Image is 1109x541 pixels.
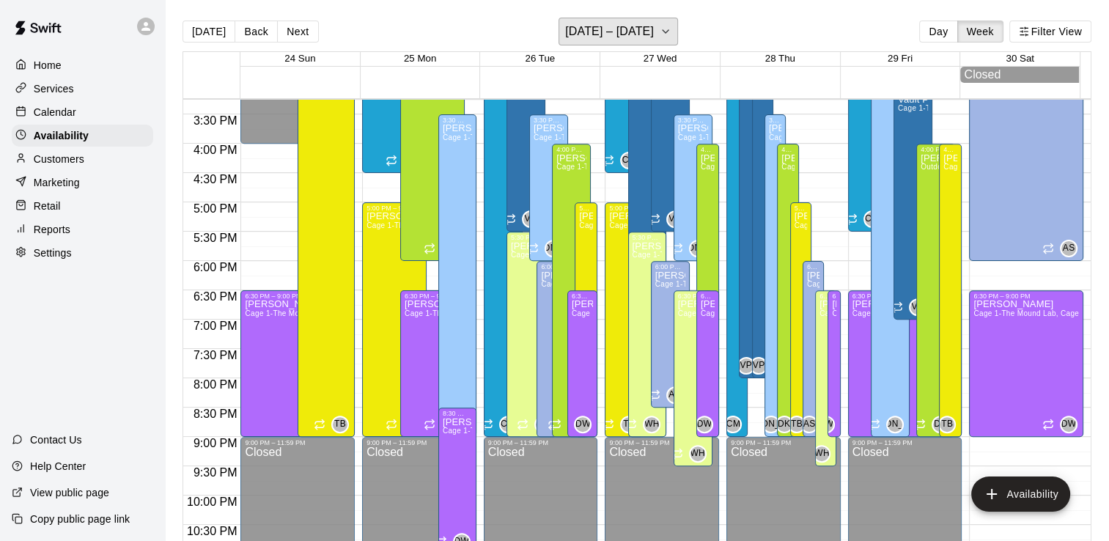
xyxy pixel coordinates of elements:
[517,419,528,430] span: Recurring availability
[30,485,109,500] p: View public page
[240,290,355,437] div: 6:30 PM – 9:00 PM: Available
[696,290,719,437] div: 6:30 PM – 9:00 PM: Available
[190,232,241,244] span: 5:30 PM
[762,416,780,433] div: Jeremy Almaguer
[651,26,690,232] div: 2:00 PM – 5:30 PM: Available
[400,26,465,261] div: 2:00 PM – 6:00 PM: Available
[777,144,798,437] div: 4:00 PM – 9:00 PM: Available
[12,101,153,123] a: Calendar
[277,21,318,43] button: Next
[190,202,241,215] span: 5:00 PM
[34,199,61,213] p: Retail
[501,417,515,432] span: CM
[34,152,84,166] p: Customers
[891,301,903,313] span: Recurring availability
[964,68,1075,81] div: Closed
[644,53,677,64] button: 27 Wed
[909,298,926,316] div: Vault Performance
[620,416,638,433] div: Trent Bowles
[781,146,794,153] div: 4:00 PM – 9:00 PM
[424,243,435,254] span: Recurring availability
[731,439,836,446] div: 9:00 PM – 11:59 PM
[795,205,807,212] div: 5:00 PM – 9:00 PM
[190,144,241,156] span: 4:00 PM
[12,172,153,194] div: Marketing
[832,292,836,300] div: 6:30 PM – 9:00 PM
[550,419,561,430] span: Recurring availability
[894,85,932,320] div: 3:00 PM – 7:00 PM: Available
[603,155,614,166] span: Recurring availability
[12,218,153,240] a: Reports
[726,417,740,432] span: CM
[12,78,153,100] a: Services
[668,388,681,402] span: AS
[939,144,962,437] div: 4:00 PM – 9:00 PM: Available
[643,416,660,433] div: Warren Hall
[522,210,539,228] div: Vault Performance
[921,146,951,153] div: 4:00 PM – 9:00 PM
[790,202,811,437] div: 5:00 PM – 9:00 PM: Available
[534,416,552,433] div: Warren Hall
[803,417,816,432] span: AS
[888,53,913,64] button: 29 Fri
[575,202,597,437] div: 5:00 PM – 9:00 PM: Available
[813,445,830,463] div: Warren Hall
[183,496,240,508] span: 10:00 PM
[666,210,684,228] div: Vault Performance
[689,445,707,463] div: Warren Hall
[567,290,598,437] div: 6:30 PM – 9:00 PM: Available
[846,213,858,225] span: Recurring availability
[788,416,806,433] div: Trent Bowles
[671,243,683,254] span: Recurring availability
[957,21,1003,43] button: Week
[12,242,153,264] a: Settings
[1060,240,1077,257] div: Andy Schmid
[488,439,594,446] div: 9:00 PM – 11:59 PM
[575,417,591,432] span: DW
[30,512,130,526] p: Copy public page link
[863,210,881,228] div: Chad Massengale
[668,212,681,227] span: VP
[404,53,436,64] button: 25 Mon
[750,357,767,375] div: Vault Performance
[190,437,241,449] span: 9:00 PM
[943,146,957,153] div: 4:00 PM – 9:00 PM
[934,417,946,432] span: DK
[12,125,153,147] a: Availability
[852,439,958,446] div: 9:00 PM – 11:59 PM
[504,213,516,225] span: Recurring availability
[753,358,765,373] span: VP
[869,419,880,430] span: Recurring availability
[284,53,315,64] span: 24 Sun
[527,243,539,254] span: Recurring availability
[938,416,956,433] div: Trent Bowles
[919,21,957,43] button: Day
[733,417,809,432] span: [PERSON_NAME]
[314,419,325,430] span: Recurring availability
[552,144,591,437] div: 4:00 PM – 9:00 PM: Available
[701,146,715,153] div: 4:00 PM – 9:00 PM
[34,58,62,73] p: Home
[865,212,879,227] span: CM
[886,416,904,433] div: Jeremy Almaguer
[971,476,1070,512] button: add
[34,222,70,237] p: Reports
[235,21,278,43] button: Back
[190,173,241,185] span: 4:30 PM
[405,292,460,300] div: 6:30 PM – 9:00 PM
[628,232,667,437] div: 5:30 PM – 9:00 PM: Available
[623,417,635,432] span: TB
[969,290,1083,437] div: 6:30 PM – 9:00 PM: Available
[815,290,836,466] div: 6:30 PM – 9:30 PM: Available
[183,21,235,43] button: [DATE]
[649,389,660,401] span: Recurring availability
[765,53,795,64] button: 28 Thu
[800,416,818,433] div: Andy Schmid
[973,292,1079,300] div: 6:30 PM – 9:00 PM
[697,417,712,432] span: DW
[633,234,663,241] div: 5:30 PM – 9:00 PM
[524,212,537,227] span: VP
